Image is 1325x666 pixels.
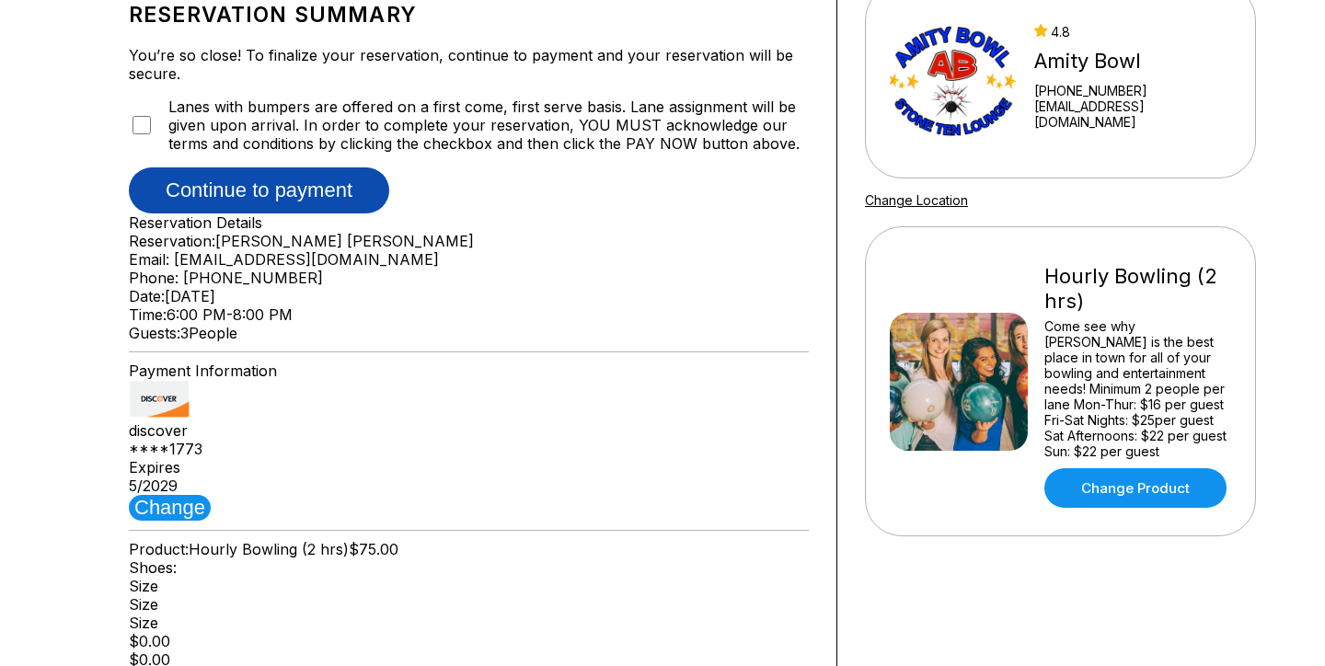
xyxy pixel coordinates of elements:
[1044,318,1231,459] div: Come see why [PERSON_NAME] is the best place in town for all of your bowling and entertainment ne...
[165,287,215,305] span: [DATE]
[129,269,179,287] span: Phone:
[129,558,177,577] span: Shoes:
[180,324,237,342] span: 3 People
[129,305,167,324] span: Time:
[129,421,809,440] div: discover
[169,250,439,269] span: [EMAIL_ADDRESS][DOMAIN_NAME]
[167,305,293,324] span: 6:00 PM - 8:00 PM
[129,46,809,83] div: You’re so close! To finalize your reservation, continue to payment and your reservation will be s...
[1044,468,1227,508] a: Change Product
[1044,264,1231,314] div: Hourly Bowling (2 hrs)
[129,577,809,595] div: Size
[129,167,389,213] button: Continue to payment
[129,495,211,521] button: Change
[129,540,189,558] span: Product:
[129,632,809,650] div: $0.00
[1034,98,1231,130] a: [EMAIL_ADDRESS][DOMAIN_NAME]
[168,98,809,153] span: Lanes with bumpers are offered on a first come, first serve basis. Lane assignment will be given ...
[129,458,809,477] div: Expires
[129,2,809,28] h1: Reservation Summary
[129,477,809,495] div: 5 / 2029
[179,269,323,287] span: [PHONE_NUMBER]
[189,540,349,558] span: Hourly Bowling (2 hrs)
[129,324,180,342] span: Guests:
[215,232,474,250] span: [PERSON_NAME] [PERSON_NAME]
[865,192,968,208] a: Change Location
[1034,49,1231,74] div: Amity Bowl
[129,232,215,250] span: Reservation:
[129,614,809,632] div: Size
[890,12,1018,150] img: Amity Bowl
[349,540,398,558] span: $75.00
[129,287,165,305] span: Date:
[129,250,169,269] span: Email:
[890,313,1028,451] img: Hourly Bowling (2 hrs)
[1034,24,1231,40] div: 4.8
[129,595,809,614] div: Size
[1034,83,1231,98] div: [PHONE_NUMBER]
[129,380,190,418] img: card
[129,213,809,232] div: Reservation Details
[129,362,809,380] div: Payment Information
